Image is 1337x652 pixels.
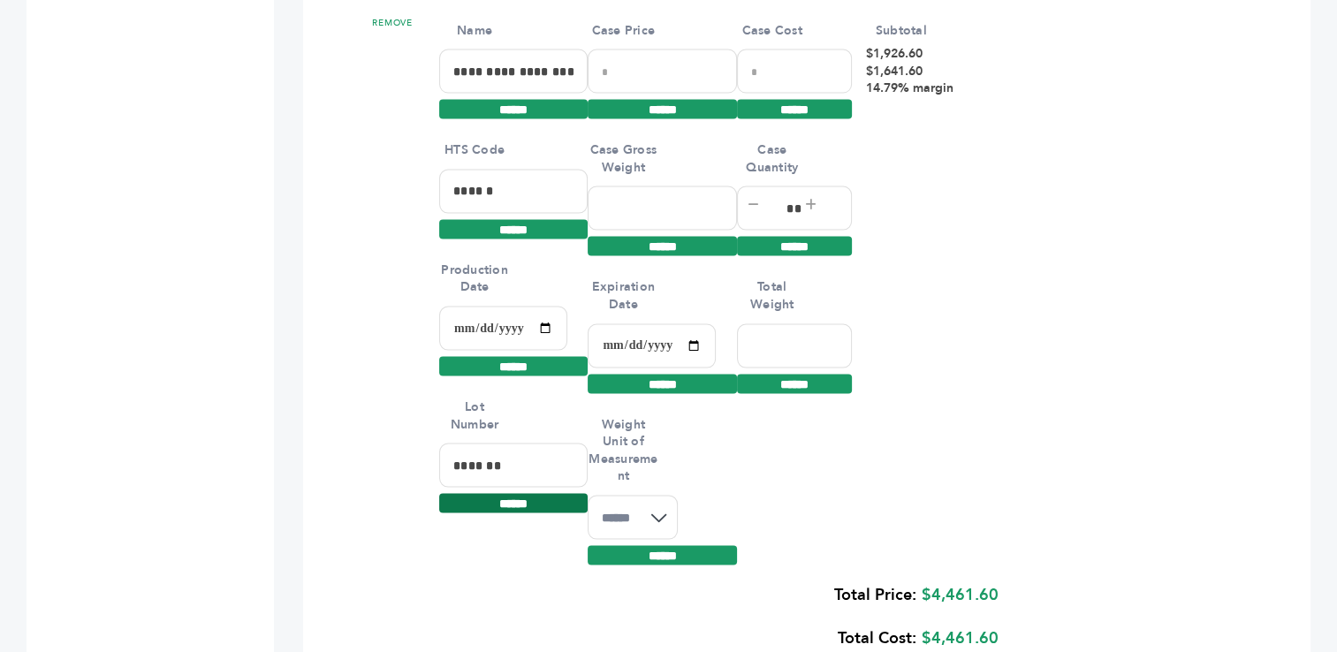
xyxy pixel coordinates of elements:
[588,416,658,485] label: Weight Unit of Measurement
[838,627,916,649] b: Total Cost:
[439,398,510,433] label: Lot Number
[737,141,808,176] label: Case Quantity
[866,22,937,40] label: Subtotal
[439,262,510,296] label: Production Date
[834,584,916,606] b: Total Price:
[866,63,953,97] div: $1,641.60 14.79% margin
[588,49,736,94] input: $
[588,22,658,40] label: Case Price
[439,22,510,40] label: Name
[372,17,413,29] a: REMOVE
[866,45,1002,97] div: $1,926.60
[439,141,510,159] label: HTS Code
[737,49,852,94] input: $
[737,278,808,313] label: Total Weight
[588,278,658,313] label: Expiration Date
[588,141,658,176] label: Case Gross Weight
[737,22,808,40] label: Case Cost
